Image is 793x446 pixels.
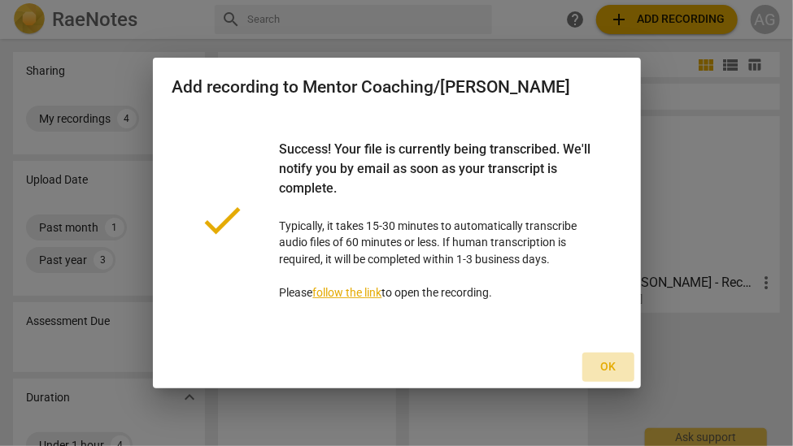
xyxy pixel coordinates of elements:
[313,286,382,299] a: follow the link
[172,77,621,97] h2: Add recording to Mentor Coaching/[PERSON_NAME]
[280,140,595,218] div: Success! Your file is currently being transcribed. We'll notify you by email as soon as your tran...
[595,359,621,375] span: Ok
[582,353,634,382] button: Ok
[280,140,595,301] p: Typically, it takes 15-30 minutes to automatically transcribe audio files of 60 minutes or less. ...
[198,196,247,245] span: done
